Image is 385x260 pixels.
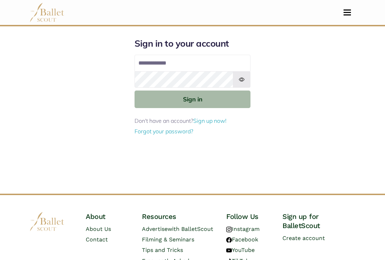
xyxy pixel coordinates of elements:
img: facebook logo [226,237,232,243]
span: with BalletScout [168,226,213,232]
a: Tips and Tricks [142,247,183,253]
img: logo [30,212,65,231]
a: Advertisewith BalletScout [142,226,213,232]
a: Instagram [226,226,260,232]
img: instagram logo [226,227,232,232]
a: Facebook [226,236,258,243]
a: Forgot your password? [135,128,193,135]
img: youtube logo [226,248,232,253]
h4: Follow Us [226,212,271,221]
a: YouTube [226,247,255,253]
a: Contact [86,236,108,243]
a: Sign up now! [193,117,227,124]
h4: Sign up for BalletScout [282,212,355,230]
h4: Resources [142,212,215,221]
h1: Sign in to your account [135,38,250,49]
a: Create account [282,235,325,241]
h4: About [86,212,131,221]
a: About Us [86,226,111,232]
button: Sign in [135,91,250,108]
button: Toggle navigation [339,9,355,16]
a: Filming & Seminars [142,236,194,243]
p: Don't have an account? [135,116,250,126]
